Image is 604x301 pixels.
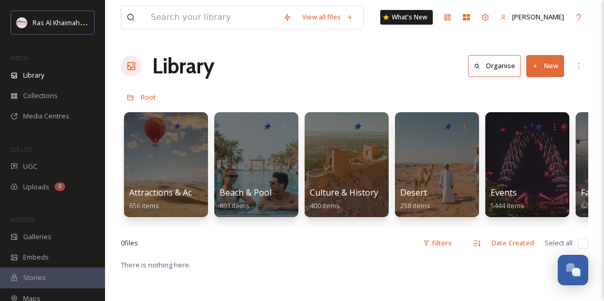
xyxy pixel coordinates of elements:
[145,6,278,29] input: Search your library
[526,55,564,77] button: New
[23,91,58,101] span: Collections
[512,12,564,21] span: [PERSON_NAME]
[152,50,214,82] a: Library
[495,7,569,27] a: [PERSON_NAME]
[380,10,433,25] a: What's New
[121,260,191,270] span: There is nothing here.
[23,232,51,242] span: Galleries
[220,201,249,210] span: 691 items
[310,201,340,210] span: 400 items
[23,273,46,283] span: Stories
[558,255,588,285] button: Open Chat
[141,91,156,103] a: Root
[310,187,378,198] span: Culture & History
[129,188,217,210] a: Attractions & Activities656 items
[23,162,37,171] span: UGC
[310,188,378,210] a: Culture & History400 items
[23,252,49,262] span: Embeds
[23,111,69,121] span: Media Centres
[129,187,217,198] span: Attractions & Activities
[121,238,138,248] span: 0 file s
[545,238,572,248] span: Select all
[141,92,156,102] span: Root
[11,216,35,223] span: WIDGETS
[23,182,49,192] span: Uploads
[491,187,517,198] span: Events
[220,188,272,210] a: Beach & Pool691 items
[297,7,358,27] a: View all files
[11,145,33,153] span: COLLECT
[33,17,181,27] span: Ras Al Khaimah Tourism Development Authority
[11,54,29,62] span: MEDIA
[486,233,539,253] div: Date Created
[491,188,524,210] a: Events5444 items
[400,201,430,210] span: 258 items
[468,55,526,77] a: Organise
[400,187,427,198] span: Desert
[129,201,159,210] span: 656 items
[17,17,27,28] img: Logo_RAKTDA_RGB-01.png
[23,70,44,80] span: Library
[220,187,272,198] span: Beach & Pool
[55,182,65,191] div: 8
[418,233,457,253] div: Filters
[400,188,430,210] a: Desert258 items
[491,201,524,210] span: 5444 items
[468,55,521,77] button: Organise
